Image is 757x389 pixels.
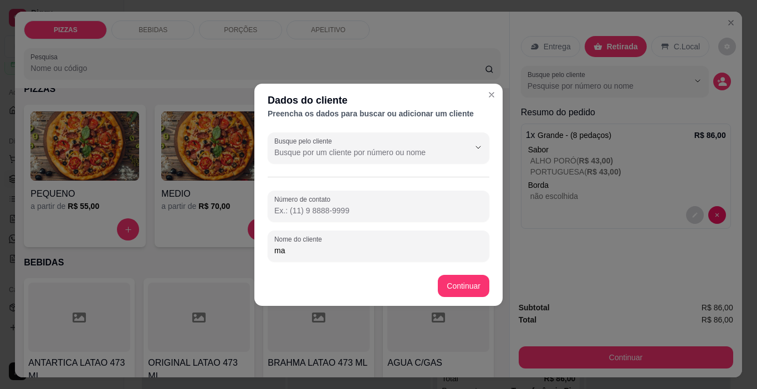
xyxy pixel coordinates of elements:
[268,93,489,108] div: Dados do cliente
[274,147,452,158] input: Busque pelo cliente
[274,234,326,244] label: Nome do cliente
[274,245,483,256] input: Nome do cliente
[274,136,336,146] label: Busque pelo cliente
[438,275,489,297] button: Continuar
[274,205,483,216] input: Número de contato
[268,108,489,119] div: Preencha os dados para buscar ou adicionar um cliente
[274,194,334,204] label: Número de contato
[469,139,487,156] button: Show suggestions
[483,86,500,104] button: Close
